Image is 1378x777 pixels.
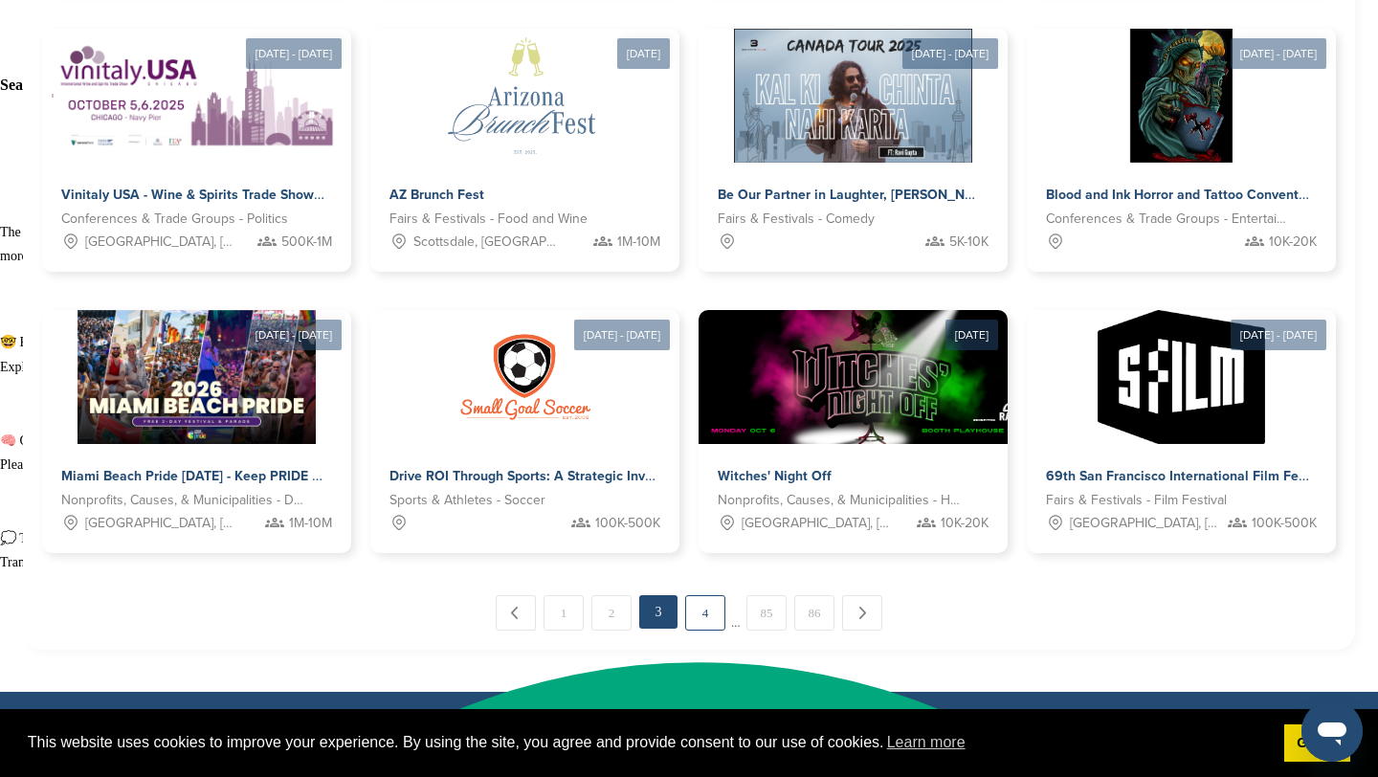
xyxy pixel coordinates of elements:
a: dismiss cookie message [1284,724,1350,763]
div: [DATE] - [DATE] [246,320,342,350]
img: Sponsorpitch & [1130,29,1234,163]
div: [DATE] - [DATE] [1231,38,1326,69]
a: 2 [591,595,632,631]
div: [DATE] - [DATE] [1231,320,1326,350]
span: Sports & Athletes - Soccer [389,490,545,511]
img: Sponsorpitch & [1098,310,1265,444]
span: Be Our Partner in Laughter, [PERSON_NAME] (Canada Tour 2025) [718,187,1123,203]
div: [DATE] - [DATE] [574,320,670,350]
a: ← Previous [496,595,536,631]
img: Sponsorpitch & [734,29,972,163]
a: [DATE] - [DATE] Sponsorpitch & Drive ROI Through Sports: A Strategic Investment Opportunity Sport... [370,279,679,553]
img: Sponsorpitch & [391,29,659,163]
span: 10K-20K [941,513,989,534]
span: Nonprofits, Causes, & Municipalities - Health and Wellness [718,490,960,511]
span: Fairs & Festivals - Comedy [718,209,875,230]
em: 3 [639,595,678,629]
span: 10K-20K [1269,232,1317,253]
span: Vinitaly USA - Wine & Spirits Trade Show [61,187,314,203]
iframe: Button to launch messaging window [1301,700,1363,762]
div: [DATE] - [DATE] [902,38,998,69]
a: Next → [842,595,882,631]
span: Miami Beach Pride [DATE] - Keep PRIDE Alive [61,468,344,484]
span: 100K-500K [1252,513,1317,534]
img: Sponsorpitch & [48,29,346,163]
a: learn more about cookies [884,728,968,757]
span: … [731,595,741,630]
span: Witches' Night Off [718,468,832,484]
span: [GEOGRAPHIC_DATA], [GEOGRAPHIC_DATA] [85,232,237,253]
span: [GEOGRAPHIC_DATA], [GEOGRAPHIC_DATA] [1070,513,1222,534]
span: Scottsdale, [GEOGRAPHIC_DATA] [413,232,566,253]
span: 1M-10M [289,513,332,534]
img: Sponsorpitch & [458,310,592,444]
span: Conferences & Trade Groups - Entertainment [1046,209,1288,230]
a: 1 [544,595,584,631]
a: 4 [685,595,725,631]
span: AZ Brunch Fest [389,187,484,203]
div: [DATE] [945,320,998,350]
span: 69th San Francisco International Film Festival [1046,468,1332,484]
span: Nonprofits, Causes, & Municipalities - Diversity, Equity and Inclusion [61,490,303,511]
div: [DATE] [617,38,670,69]
span: 100K-500K [595,513,660,534]
span: Conferences & Trade Groups - Politics [61,209,288,230]
span: [GEOGRAPHIC_DATA], [GEOGRAPHIC_DATA] [742,513,894,534]
div: [DATE] - [DATE] [246,38,342,69]
a: [DATE] - [DATE] Sponsorpitch & Miami Beach Pride [DATE] - Keep PRIDE Alive Nonprofits, Causes, & ... [42,279,351,553]
span: Drive ROI Through Sports: A Strategic Investment Opportunity [389,468,773,484]
a: 85 [746,595,787,631]
span: This website uses cookies to improve your experience. By using the site, you agree and provide co... [28,728,1269,757]
span: Fairs & Festivals - Film Festival [1046,490,1227,511]
span: 500K-1M [281,232,332,253]
img: Sponsorpitch & [699,310,1051,444]
span: [GEOGRAPHIC_DATA], [GEOGRAPHIC_DATA] [85,513,237,534]
img: Sponsorpitch & [78,310,316,444]
span: 1M-10M [617,232,660,253]
span: 5K-10K [949,232,989,253]
a: [DATE] Sponsorpitch & Witches' Night Off Nonprofits, Causes, & Municipalities - Health and Wellne... [699,279,1008,553]
span: Fairs & Festivals - Food and Wine [389,209,588,230]
a: [DATE] - [DATE] Sponsorpitch & 69th San Francisco International Film Festival Fairs & Festivals -... [1027,279,1336,553]
a: 86 [794,595,834,631]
